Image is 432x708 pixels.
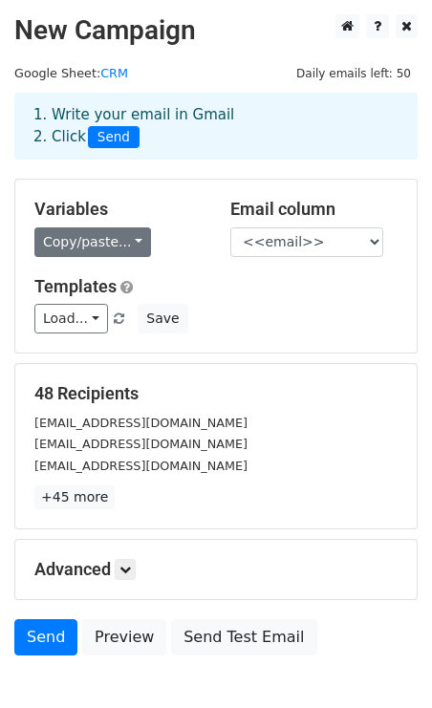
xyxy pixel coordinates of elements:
small: Google Sheet: [14,66,128,80]
div: 聊天小工具 [336,616,432,708]
small: [EMAIL_ADDRESS][DOMAIN_NAME] [34,416,248,430]
h5: Variables [34,199,202,220]
small: [EMAIL_ADDRESS][DOMAIN_NAME] [34,437,248,451]
iframe: Chat Widget [336,616,432,708]
h5: Email column [230,199,398,220]
div: 1. Write your email in Gmail 2. Click [19,104,413,148]
h5: 48 Recipients [34,383,398,404]
a: Daily emails left: 50 [290,66,418,80]
a: Send [14,619,77,655]
h5: Advanced [34,559,398,580]
small: [EMAIL_ADDRESS][DOMAIN_NAME] [34,459,248,473]
span: Daily emails left: 50 [290,63,418,84]
a: Load... [34,304,108,333]
a: Copy/paste... [34,227,151,257]
a: Send Test Email [171,619,316,655]
a: +45 more [34,485,115,509]
button: Save [138,304,187,333]
span: Send [88,126,140,149]
a: Preview [82,619,166,655]
h2: New Campaign [14,14,418,47]
a: Templates [34,276,117,296]
a: CRM [100,66,128,80]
